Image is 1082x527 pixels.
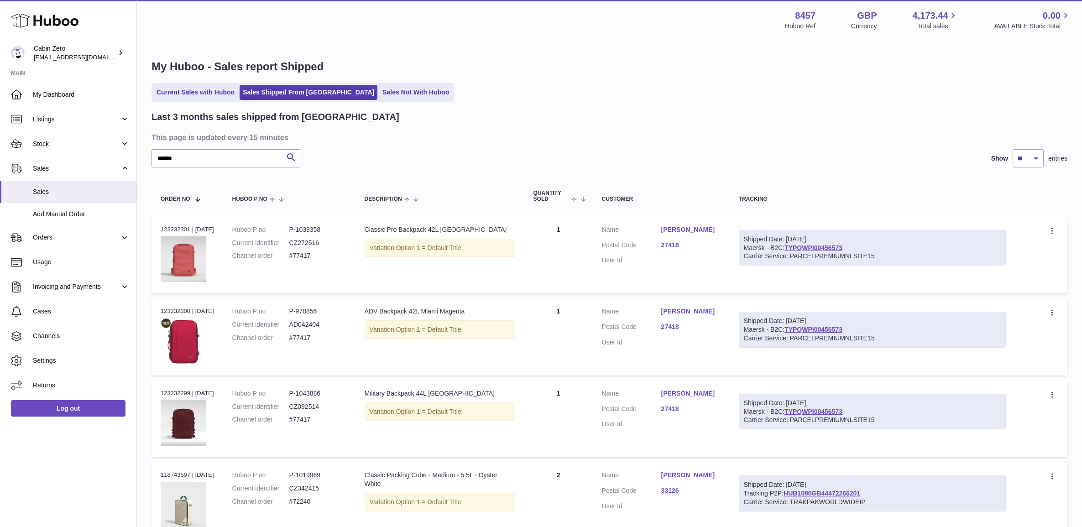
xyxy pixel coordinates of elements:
dt: Channel order [232,334,289,342]
span: 0.00 [1043,10,1061,22]
dt: Huboo P no [232,389,289,398]
h3: This page is updated every 15 minutes [152,132,1065,142]
a: TYPQWPI00456573 [784,408,842,415]
span: Returns [33,381,130,390]
div: 118743597 | [DATE] [161,471,214,479]
dt: Name [602,471,661,482]
dd: CZ092514 [289,402,346,411]
h2: Last 3 months sales shipped from [GEOGRAPHIC_DATA] [152,111,399,123]
a: Current Sales with Huboo [153,85,238,100]
dt: User Id [602,338,661,347]
div: Cabin Zero [34,44,116,62]
dt: Current identifier [232,320,289,329]
label: Show [991,154,1008,163]
div: Customer [602,196,721,202]
span: Description [365,196,402,202]
dt: Channel order [232,251,289,260]
span: My Dashboard [33,90,130,99]
span: Add Manual Order [33,210,130,219]
dd: #77417 [289,415,346,424]
div: 123232300 | [DATE] [161,307,214,315]
div: Military Backpack 44L [GEOGRAPHIC_DATA] [365,389,515,398]
a: TYPQWPI00456573 [784,244,842,251]
dt: User Id [602,256,661,265]
dt: Name [602,389,661,400]
div: Carrier Service: PARCELPREMIUMNLSITE15 [744,416,1001,424]
dd: CZ272516 [289,239,346,247]
dd: AD042404 [289,320,346,329]
img: 84571750156876.jpg [161,400,206,446]
div: Huboo Ref [785,22,815,31]
div: Variation: [365,493,515,511]
dt: Postal Code [602,323,661,334]
td: 1 [524,298,593,376]
div: Classic Pro Backpack 42L [GEOGRAPHIC_DATA] [365,225,515,234]
a: 27418 [661,323,721,331]
dt: Name [602,225,661,236]
dd: P-1019969 [289,471,346,480]
span: 4,173.44 [913,10,948,22]
span: Total sales [918,22,958,31]
dt: Channel order [232,415,289,424]
span: [EMAIL_ADDRESS][DOMAIN_NAME] [34,53,134,61]
dd: P-1039358 [289,225,346,234]
dt: Current identifier [232,484,289,493]
a: [PERSON_NAME] [661,225,721,234]
div: Carrier Service: TRAKPAKWORLDWIDEIP [744,498,1001,506]
span: Order No [161,196,190,202]
a: Sales Shipped From [GEOGRAPHIC_DATA] [240,85,377,100]
dt: Postal Code [602,241,661,252]
span: Option 1 = Default Title; [396,326,463,333]
div: Currency [851,22,877,31]
span: Stock [33,140,120,148]
a: [PERSON_NAME] [661,307,721,316]
a: 27418 [661,405,721,413]
dt: Huboo P no [232,307,289,316]
span: Invoicing and Payments [33,282,120,291]
div: Maersk - B2C: [739,394,1006,430]
div: 123232301 | [DATE] [161,225,214,234]
span: Quantity Sold [533,190,570,202]
div: Maersk - B2C: [739,230,1006,266]
dd: #77417 [289,251,346,260]
div: ADV Backpack 42L Miami Magenta [365,307,515,316]
dt: User Id [602,502,661,511]
span: entries [1048,154,1067,163]
div: Variation: [365,239,515,257]
img: internalAdmin-8457@internal.huboo.com [11,46,25,60]
div: Carrier Service: PARCELPREMIUMNLSITE15 [744,334,1001,343]
span: Sales [33,164,120,173]
a: 27418 [661,241,721,250]
dt: Huboo P no [232,225,289,234]
div: Variation: [365,402,515,421]
div: Shipped Date: [DATE] [744,480,1001,489]
div: Shipped Date: [DATE] [744,235,1001,244]
span: Option 1 = Default Title; [396,408,463,415]
h1: My Huboo - Sales report Shipped [152,59,1067,74]
div: 123232299 | [DATE] [161,389,214,397]
span: Listings [33,115,120,124]
dd: P-970856 [289,307,346,316]
div: Tracking P2P: [739,475,1006,511]
dt: Name [602,307,661,318]
a: 4,173.44 Total sales [913,10,959,31]
img: CLASSIC-PRO-42L-PEACH-VALLEY-FRONT.jpg [161,236,206,282]
a: Log out [11,400,125,417]
a: [PERSON_NAME] [661,389,721,398]
span: Settings [33,356,130,365]
span: AVAILABLE Stock Total [994,22,1071,31]
div: Classic Packing Cube - Medium - 5.5L - Oyster White [365,471,515,488]
div: Maersk - B2C: [739,312,1006,348]
td: 1 [524,216,593,293]
div: Tracking [739,196,1006,202]
div: Carrier Service: PARCELPREMIUMNLSITE15 [744,252,1001,261]
a: 0.00 AVAILABLE Stock Total [994,10,1071,31]
div: Variation: [365,320,515,339]
a: HUB1080GB44472266201 [784,490,860,497]
a: Sales Not With Huboo [379,85,452,100]
a: [PERSON_NAME] [661,471,721,480]
span: Sales [33,188,130,196]
dt: Current identifier [232,402,289,411]
td: 1 [524,380,593,457]
a: 33126 [661,486,721,495]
